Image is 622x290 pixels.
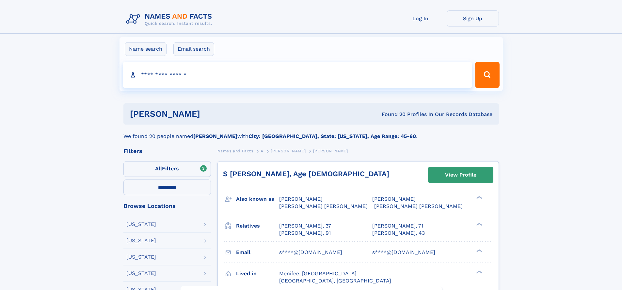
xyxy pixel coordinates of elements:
[447,10,499,26] a: Sign Up
[123,62,472,88] input: search input
[223,170,389,178] a: S [PERSON_NAME], Age [DEMOGRAPHIC_DATA]
[372,196,416,202] span: [PERSON_NAME]
[279,230,331,237] a: [PERSON_NAME], 91
[372,230,425,237] a: [PERSON_NAME], 43
[475,248,483,253] div: ❯
[126,271,156,276] div: [US_STATE]
[173,42,214,56] label: Email search
[428,167,493,183] a: View Profile
[123,10,217,28] img: Logo Names and Facts
[279,278,391,284] span: [GEOGRAPHIC_DATA], [GEOGRAPHIC_DATA]
[271,149,306,153] span: [PERSON_NAME]
[236,247,279,258] h3: Email
[475,270,483,274] div: ❯
[271,147,306,155] a: [PERSON_NAME]
[123,125,499,140] div: We found 20 people named with .
[279,203,368,209] span: [PERSON_NAME] [PERSON_NAME]
[313,149,348,153] span: [PERSON_NAME]
[123,148,211,154] div: Filters
[374,203,463,209] span: [PERSON_NAME] [PERSON_NAME]
[125,42,167,56] label: Name search
[236,194,279,205] h3: Also known as
[123,203,211,209] div: Browse Locations
[193,133,237,139] b: [PERSON_NAME]
[261,147,263,155] a: A
[475,196,483,200] div: ❯
[126,222,156,227] div: [US_STATE]
[217,147,253,155] a: Names and Facts
[279,222,331,230] a: [PERSON_NAME], 37
[475,222,483,226] div: ❯
[236,220,279,231] h3: Relatives
[394,10,447,26] a: Log In
[279,196,323,202] span: [PERSON_NAME]
[123,161,211,177] label: Filters
[475,62,499,88] button: Search Button
[372,222,423,230] a: [PERSON_NAME], 71
[126,238,156,243] div: [US_STATE]
[248,133,416,139] b: City: [GEOGRAPHIC_DATA], State: [US_STATE], Age Range: 45-60
[261,149,263,153] span: A
[155,165,162,172] span: All
[126,254,156,260] div: [US_STATE]
[236,268,279,279] h3: Lived in
[279,270,357,277] span: Menifee, [GEOGRAPHIC_DATA]
[130,110,291,118] h1: [PERSON_NAME]
[445,167,476,182] div: View Profile
[291,111,492,118] div: Found 20 Profiles In Our Records Database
